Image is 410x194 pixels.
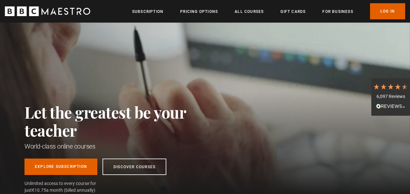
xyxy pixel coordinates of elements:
h1: World-class online courses [24,142,215,151]
div: Read All Reviews [373,103,408,111]
div: 6,097 ReviewsRead All Reviews [371,78,410,116]
a: All Courses [235,8,264,15]
a: Pricing Options [180,8,218,15]
nav: Primary [132,3,405,19]
svg: BBC Maestro [5,6,90,16]
a: For business [322,8,353,15]
img: REVIEWS.io [376,104,405,108]
h2: Let the greatest be your teacher [24,103,215,139]
a: Log In [370,3,405,19]
a: Explore Subscription [24,159,97,175]
a: Subscription [132,8,163,15]
div: 4.7 Stars [373,83,408,90]
a: Discover Courses [102,159,166,175]
a: Gift Cards [280,8,306,15]
div: 6,097 Reviews [373,93,408,100]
